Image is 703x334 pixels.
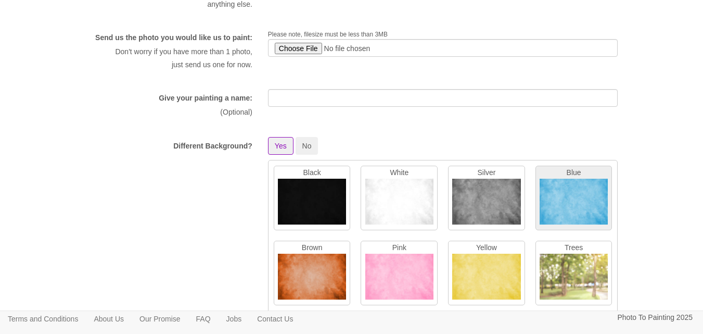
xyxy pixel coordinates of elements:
p: Brown [274,241,350,254]
img: White [365,179,433,229]
button: Yes [268,137,293,155]
img: Brown [278,254,346,304]
a: FAQ [188,311,219,327]
img: Yellow [452,254,520,304]
p: (Optional) [85,106,252,119]
img: Silver [452,179,520,229]
p: Pink [361,241,437,254]
button: No [296,137,318,155]
a: About Us [86,311,132,327]
label: Give your painting a name: [159,93,252,103]
a: Our Promise [132,311,188,327]
p: Photo To Painting 2025 [617,311,693,324]
p: Trees [536,241,612,254]
p: Blue [536,166,612,179]
p: Don't worry if you have more than 1 photo, just send us one for now. [85,45,252,71]
img: Black [278,179,346,229]
p: Silver [449,166,525,179]
img: Trees [540,254,608,304]
label: Different Background? [173,141,252,151]
a: Contact Us [249,311,301,327]
a: Jobs [219,311,250,327]
p: White [361,166,437,179]
span: Please note, filesize must be less than 3MB [268,31,388,38]
label: Send us the photo you would like us to paint: [95,32,252,43]
img: Pink [365,254,433,304]
p: Yellow [449,241,525,254]
img: Blue [540,179,608,229]
p: Black [274,166,350,179]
